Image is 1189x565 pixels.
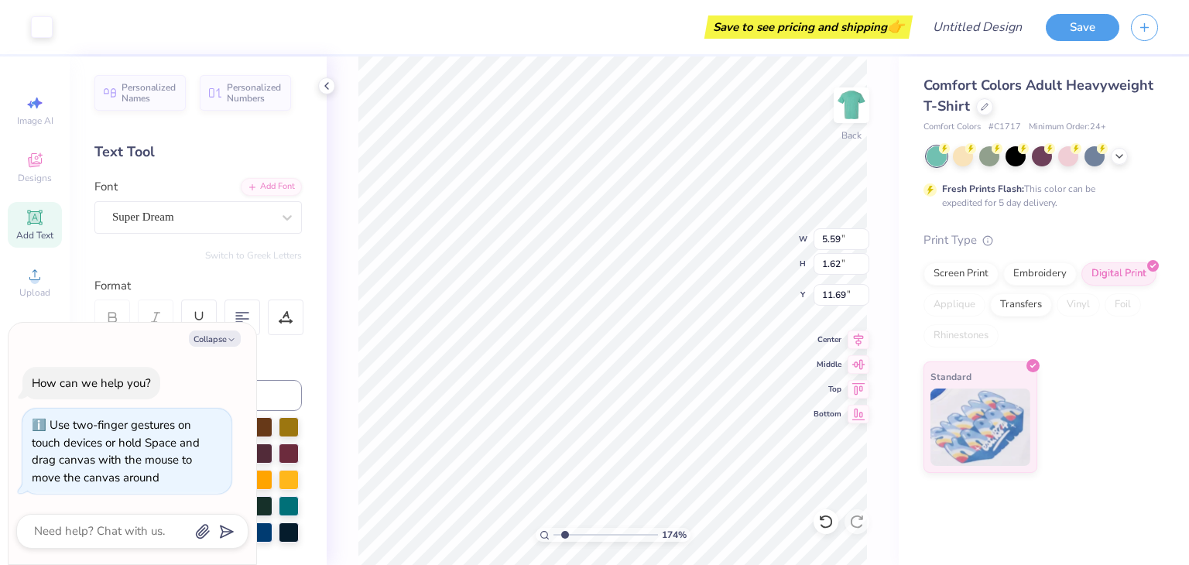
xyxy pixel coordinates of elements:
span: Designs [18,172,52,184]
span: Bottom [814,409,841,419]
span: Comfort Colors Adult Heavyweight T-Shirt [923,76,1153,115]
span: Upload [19,286,50,299]
span: Middle [814,359,841,370]
span: Standard [930,368,971,385]
span: Minimum Order: 24 + [1029,121,1106,134]
span: Center [814,334,841,345]
span: Add Text [16,229,53,241]
div: Applique [923,293,985,317]
input: Untitled Design [920,12,1034,43]
div: Use two-finger gestures on touch devices or hold Space and drag canvas with the mouse to move the... [32,417,200,485]
span: Personalized Numbers [227,82,282,104]
div: How can we help you? [32,375,151,391]
span: Image AI [17,115,53,127]
div: Format [94,277,303,295]
div: Text Tool [94,142,302,163]
div: Digital Print [1081,262,1156,286]
div: Screen Print [923,262,999,286]
img: Back [836,90,867,121]
span: Personalized Names [122,82,176,104]
span: 174 % [662,528,687,542]
div: Vinyl [1057,293,1100,317]
span: 👉 [887,17,904,36]
div: Save to see pricing and shipping [708,15,909,39]
strong: Fresh Prints Flash: [942,183,1024,195]
div: Print Type [923,231,1158,249]
div: Rhinestones [923,324,999,348]
div: Back [841,128,862,142]
span: # C1717 [989,121,1021,134]
span: Top [814,384,841,395]
span: Comfort Colors [923,121,981,134]
div: This color can be expedited for 5 day delivery. [942,182,1132,210]
button: Collapse [189,330,241,347]
label: Font [94,178,118,196]
div: Foil [1105,293,1141,317]
button: Save [1046,14,1119,41]
div: Add Font [241,178,302,196]
button: Switch to Greek Letters [205,249,302,262]
img: Standard [930,389,1030,466]
div: Transfers [990,293,1052,317]
div: Embroidery [1003,262,1077,286]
